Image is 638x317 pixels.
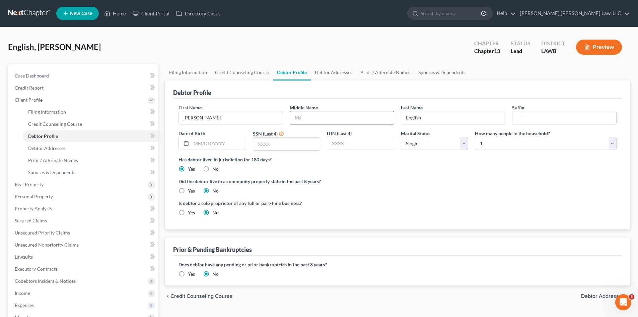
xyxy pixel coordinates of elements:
label: Has debtor lived in jurisdiction for 180 days? [179,156,617,163]
a: Case Dashboard [9,70,158,82]
input: Search by name... [421,7,482,19]
a: Client Portal [129,7,173,19]
label: Yes [188,188,195,194]
span: Credit Counseling Course [170,294,232,299]
span: Codebtors Insiders & Notices [15,278,76,284]
a: Filing Information [165,64,211,81]
label: Suffix [512,104,524,111]
a: Credit Report [9,82,158,94]
label: No [212,271,219,277]
label: Does debtor have any pending or prior bankruptcies in the past 8 years? [179,261,617,268]
a: Help [493,7,516,19]
label: Is debtor a sole proprietor of any full or part-time business? [179,200,394,207]
label: ITIN (Last 4) [327,130,352,137]
button: Preview [576,40,622,55]
label: Middle Name [290,104,318,111]
label: Yes [188,166,195,172]
span: Debtor Addresses [581,294,625,299]
div: Status [511,40,530,47]
span: Personal Property [15,194,53,199]
span: 3 [629,294,634,300]
input: XXXX [253,138,320,150]
label: Last Name [401,104,423,111]
span: Unsecured Nonpriority Claims [15,242,79,248]
label: Yes [188,271,195,277]
label: Marital Status [401,130,430,137]
i: chevron_left [165,294,170,299]
span: English, [PERSON_NAME] [8,42,101,52]
a: Lawsuits [9,251,158,263]
a: Property Analysis [9,203,158,215]
div: District [541,40,565,47]
a: Unsecured Priority Claims [9,227,158,239]
button: Debtor Addresses chevron_right [581,294,630,299]
a: Home [101,7,129,19]
span: Client Profile [15,97,43,103]
span: Expenses [15,302,34,308]
input: M.I [290,111,394,124]
label: Date of Birth [179,130,205,137]
span: Real Property [15,181,44,187]
a: Prior / Alternate Names [356,64,414,81]
a: Debtor Addresses [311,64,356,81]
span: Secured Claims [15,218,47,223]
label: SSN (Last 4) [253,130,278,137]
a: Credit Counseling Course [23,118,158,130]
a: Debtor Addresses [23,142,158,154]
a: Executory Contracts [9,263,158,275]
span: Case Dashboard [15,73,49,78]
span: Prior / Alternate Names [28,157,78,163]
button: chevron_left Credit Counseling Course [165,294,232,299]
a: Debtor Profile [23,130,158,142]
input: -- [512,111,616,124]
div: Debtor Profile [173,89,211,97]
span: Filing Information [28,109,66,115]
input: MM/DD/YYYY [191,137,245,150]
a: Unsecured Nonpriority Claims [9,239,158,251]
a: Filing Information [23,106,158,118]
span: Debtor Addresses [28,145,66,151]
input: -- [179,111,283,124]
span: Credit Counseling Course [28,121,82,127]
a: Spouses & Dependents [414,64,470,81]
span: Unsecured Priority Claims [15,230,70,235]
div: Chapter [474,47,500,55]
span: Property Analysis [15,206,52,211]
a: Directory Cases [173,7,224,19]
i: chevron_right [625,294,630,299]
a: Debtor Profile [273,64,311,81]
span: Credit Report [15,85,44,91]
div: Chapter [474,40,500,47]
label: First Name [179,104,202,111]
input: XXXX [327,137,394,150]
span: New Case [70,11,92,16]
a: Credit Counseling Course [211,64,273,81]
div: Prior & Pending Bankruptcies [173,246,252,254]
span: Lawsuits [15,254,33,260]
label: No [212,209,219,216]
a: Spouses & Dependents [23,166,158,178]
label: Yes [188,209,195,216]
div: Lead [511,47,530,55]
label: No [212,188,219,194]
span: Debtor Profile [28,133,58,139]
span: Income [15,290,30,296]
a: Secured Claims [9,215,158,227]
a: Prior / Alternate Names [23,154,158,166]
a: [PERSON_NAME] [PERSON_NAME] Law, LLC [516,7,630,19]
div: LAWB [541,47,565,55]
input: -- [401,111,505,124]
span: Spouses & Dependents [28,169,75,175]
span: 13 [494,48,500,54]
label: How many people in the household? [475,130,550,137]
label: No [212,166,219,172]
label: Did the debtor live in a community property state in the past 8 years? [179,178,617,185]
span: Executory Contracts [15,266,58,272]
iframe: Intercom live chat [615,294,631,310]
